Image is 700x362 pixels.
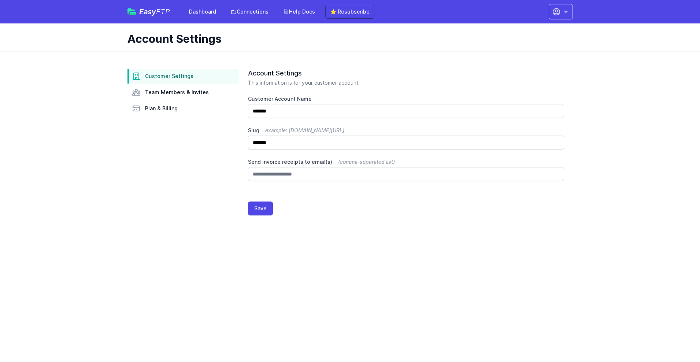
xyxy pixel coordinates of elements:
a: ⭐ Resubscribe [325,5,374,19]
span: Customer Settings [145,73,193,80]
h1: Account Settings [127,32,567,45]
a: Dashboard [185,5,221,18]
a: EasyFTP [127,8,170,15]
span: example: [DOMAIN_NAME][URL] [265,127,344,133]
a: Plan & Billing [127,101,239,116]
button: Save [248,202,273,215]
label: Customer Account Name [248,95,564,103]
a: Connections [226,5,273,18]
a: Customer Settings [127,69,239,84]
span: FTP [156,7,170,16]
span: Plan & Billing [145,105,178,112]
label: Slug [248,127,564,134]
p: This information is for your customer account. [248,79,564,86]
span: (comma-separated list) [338,159,395,165]
img: easyftp_logo.png [127,8,136,15]
h2: Account Settings [248,69,564,78]
span: Easy [139,8,170,15]
a: Help Docs [279,5,319,18]
span: Team Members & Invites [145,89,209,96]
label: Send invoice receipts to email(s) [248,158,564,166]
a: Team Members & Invites [127,85,239,100]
